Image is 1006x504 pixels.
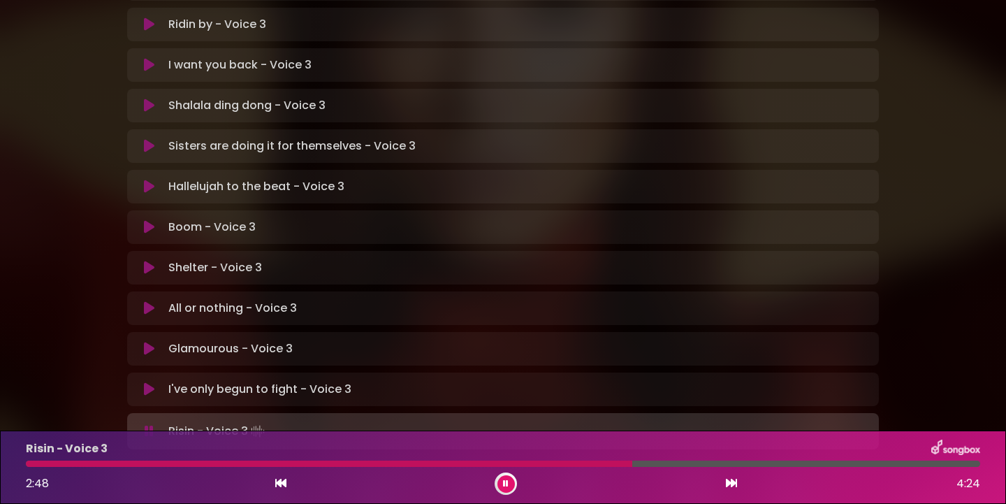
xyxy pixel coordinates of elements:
[168,97,326,114] p: Shalala ding dong - Voice 3
[26,440,108,457] p: Risin - Voice 3
[168,300,297,317] p: All or nothing - Voice 3
[168,16,266,33] p: Ridin by - Voice 3
[168,259,262,276] p: Shelter - Voice 3
[956,475,980,492] span: 4:24
[168,381,351,398] p: I've only begun to fight - Voice 3
[26,475,49,491] span: 2:48
[168,422,268,441] p: Risin - Voice 3
[168,178,344,195] p: Hallelujah to the beat - Voice 3
[168,138,416,154] p: Sisters are doing it for themselves - Voice 3
[168,57,312,73] p: I want you back - Voice 3
[168,219,256,236] p: Boom - Voice 3
[168,340,293,357] p: Glamourous - Voice 3
[931,440,980,458] img: songbox-logo-white.png
[248,422,268,441] img: waveform4.gif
